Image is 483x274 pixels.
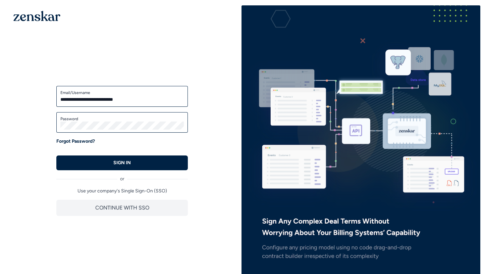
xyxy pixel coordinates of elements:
[60,90,184,95] label: Email/Username
[113,159,131,166] p: SIGN IN
[56,138,95,145] a: Forgot Password?
[56,188,188,194] p: Use your company's Single Sign-On (SSO)
[60,116,184,122] label: Password
[13,11,60,21] img: 1OGAJ2xQqyY4LXKgY66KYq0eOWRCkrZdAb3gUhuVAqdWPZE9SRJmCz+oDMSn4zDLXe31Ii730ItAGKgCKgCCgCikA4Av8PJUP...
[56,200,188,216] button: CONTINUE WITH SSO
[56,170,188,182] div: or
[56,155,188,170] button: SIGN IN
